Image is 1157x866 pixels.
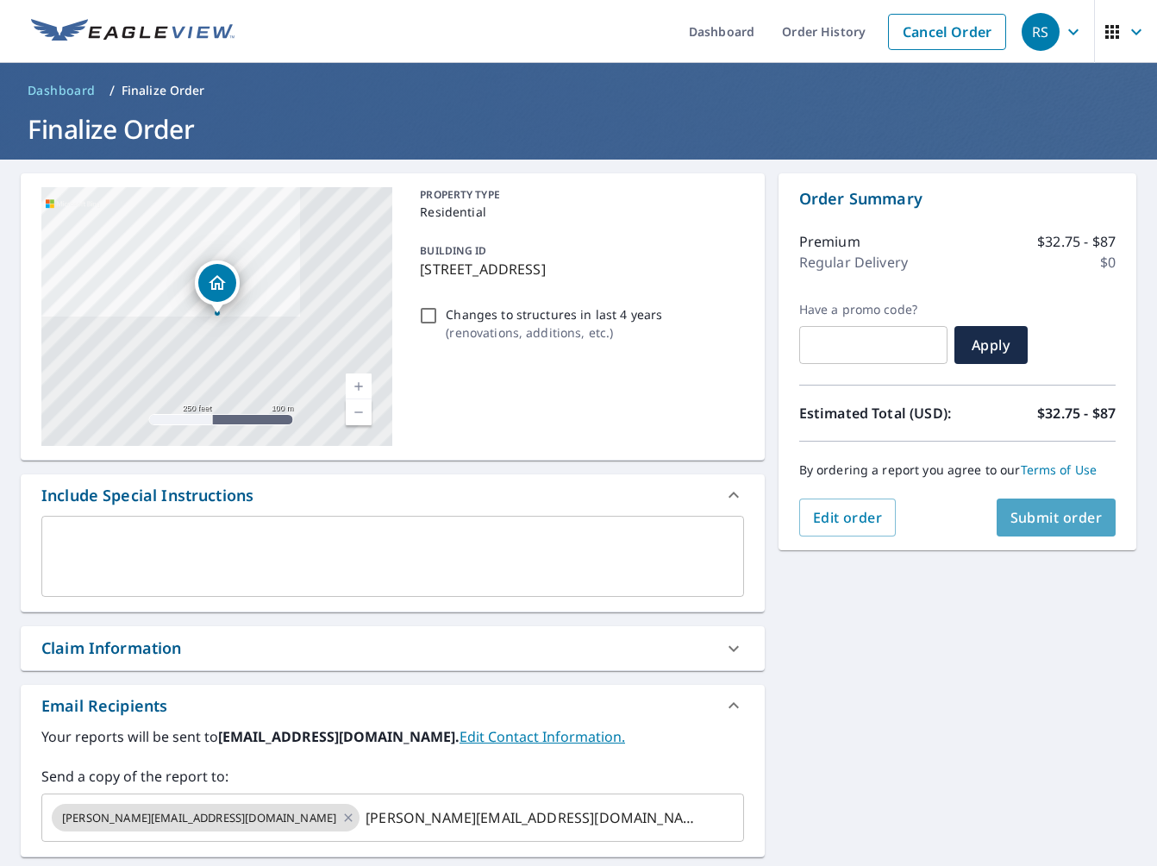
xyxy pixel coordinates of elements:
[888,14,1006,50] a: Cancel Order
[968,336,1014,355] span: Apply
[799,462,1116,478] p: By ordering a report you agree to our
[1100,252,1116,273] p: $0
[122,82,205,99] p: Finalize Order
[41,766,744,787] label: Send a copy of the report to:
[41,484,253,507] div: Include Special Instructions
[1022,13,1060,51] div: RS
[41,726,744,747] label: Your reports will be sent to
[21,77,1136,104] nav: breadcrumb
[799,302,947,317] label: Have a promo code?
[420,187,736,203] p: PROPERTY TYPE
[799,187,1116,210] p: Order Summary
[1010,508,1103,527] span: Submit order
[799,231,860,252] p: Premium
[52,810,347,826] span: [PERSON_NAME][EMAIL_ADDRESS][DOMAIN_NAME]
[31,19,235,45] img: EV Logo
[420,203,736,221] p: Residential
[446,305,662,323] p: Changes to structures in last 4 years
[218,727,460,746] b: [EMAIL_ADDRESS][DOMAIN_NAME].
[1037,403,1116,424] p: $32.75 - $87
[420,259,736,279] p: [STREET_ADDRESS]
[346,399,372,425] a: Current Level 17, Zoom Out
[813,508,883,527] span: Edit order
[41,637,182,660] div: Claim Information
[799,252,908,273] p: Regular Delivery
[997,499,1116,537] button: Submit order
[21,474,765,516] div: Include Special Instructions
[21,626,765,670] div: Claim Information
[41,694,167,718] div: Email Recipients
[1021,461,1098,478] a: Terms of Use
[799,499,897,537] button: Edit order
[195,260,240,314] div: Dropped pin, building 1, Residential property, 2830 Long Meadow Dr Wellington, FL 33414
[446,323,662,342] p: ( renovations, additions, etc. )
[460,727,625,746] a: EditContactInfo
[28,82,96,99] span: Dashboard
[109,80,115,101] li: /
[1037,231,1116,252] p: $32.75 - $87
[954,326,1028,364] button: Apply
[346,373,372,399] a: Current Level 17, Zoom In
[21,111,1136,147] h1: Finalize Order
[21,685,765,726] div: Email Recipients
[52,804,360,831] div: [PERSON_NAME][EMAIL_ADDRESS][DOMAIN_NAME]
[21,77,103,104] a: Dashboard
[799,403,958,424] p: Estimated Total (USD):
[420,243,486,258] p: BUILDING ID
